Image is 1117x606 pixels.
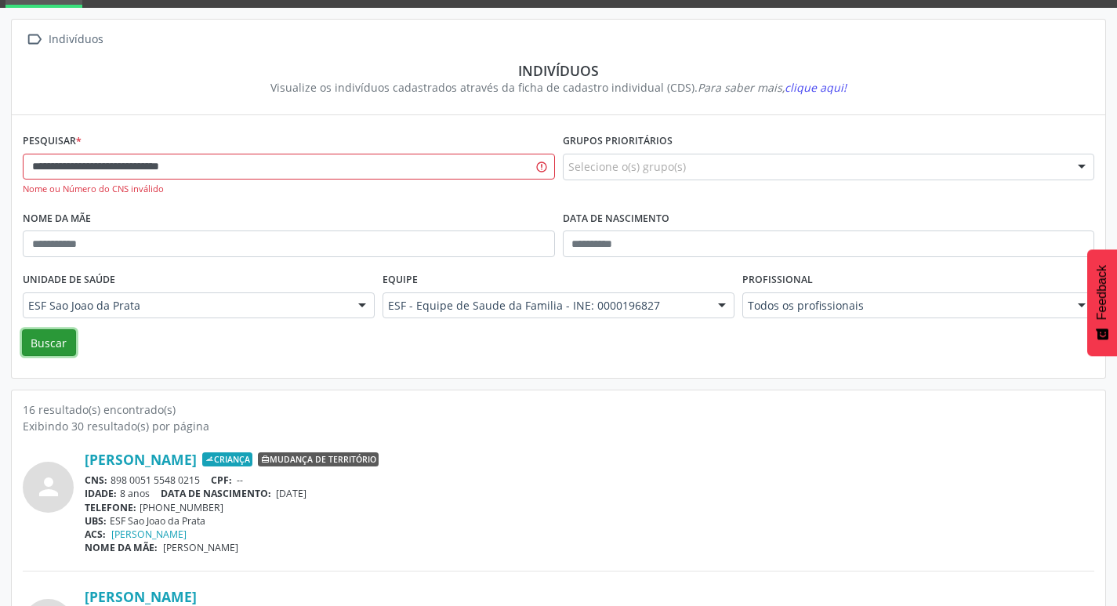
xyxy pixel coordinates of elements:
label: Profissional [742,268,813,292]
div: ESF Sao Joao da Prata [85,514,1094,528]
button: Feedback - Mostrar pesquisa [1087,249,1117,356]
span: -- [237,474,243,487]
span: CPF: [211,474,232,487]
i:  [23,28,45,51]
span: Feedback [1095,265,1109,320]
a: [PERSON_NAME] [85,588,197,605]
span: UBS: [85,514,107,528]
a: [PERSON_NAME] [85,451,197,468]
label: Data de nascimento [563,207,669,231]
div: [PHONE_NUMBER] [85,501,1094,514]
div: Indivíduos [34,62,1083,79]
span: Mudança de território [258,452,379,466]
span: IDADE: [85,487,117,500]
div: 8 anos [85,487,1094,500]
span: [DATE] [276,487,306,500]
i: Para saber mais, [698,80,847,95]
i: person [34,473,63,501]
span: CNS: [85,474,107,487]
span: ACS: [85,528,106,541]
button: Buscar [22,329,76,356]
span: Criança [202,452,252,466]
label: Grupos prioritários [563,129,673,154]
label: Pesquisar [23,129,82,154]
span: ESF - Equipe de Saude da Familia - INE: 0000196827 [388,298,702,314]
div: 16 resultado(s) encontrado(s) [23,401,1094,418]
span: DATA DE NASCIMENTO: [161,487,271,500]
div: Indivíduos [45,28,106,51]
label: Equipe [383,268,418,292]
span: TELEFONE: [85,501,136,514]
span: ESF Sao Joao da Prata [28,298,343,314]
label: Nome da mãe [23,207,91,231]
span: NOME DA MÃE: [85,541,158,554]
div: Nome ou Número do CNS inválido [23,183,555,196]
a: [PERSON_NAME] [111,528,187,541]
label: Unidade de saúde [23,268,115,292]
span: [PERSON_NAME] [163,541,238,554]
span: Todos os profissionais [748,298,1062,314]
div: 898 0051 5548 0215 [85,474,1094,487]
a:  Indivíduos [23,28,106,51]
div: Visualize os indivíduos cadastrados através da ficha de cadastro individual (CDS). [34,79,1083,96]
div: Exibindo 30 resultado(s) por página [23,418,1094,434]
span: clique aqui! [785,80,847,95]
span: Selecione o(s) grupo(s) [568,158,686,175]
